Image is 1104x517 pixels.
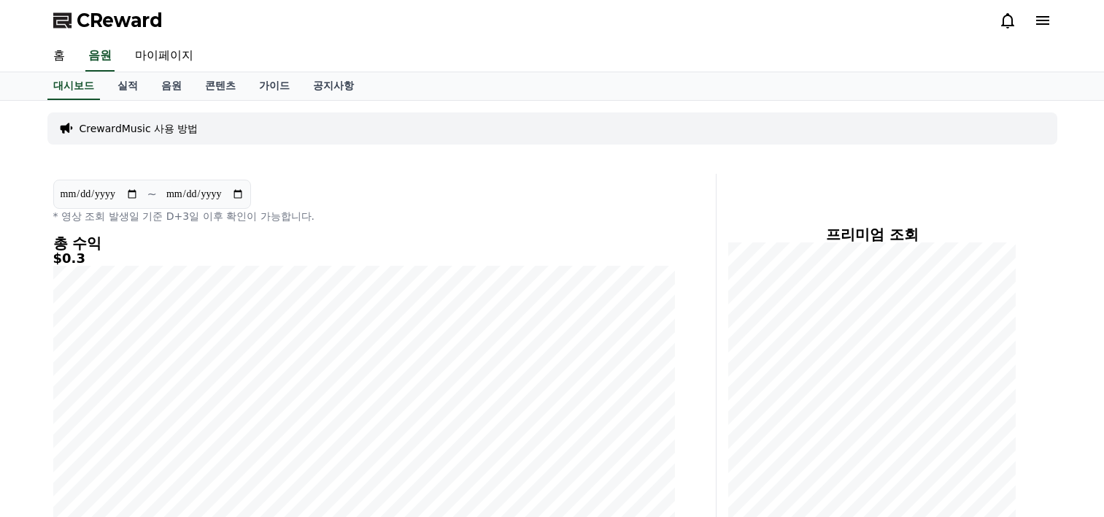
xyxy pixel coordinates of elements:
p: ~ [147,185,157,203]
a: 음원 [150,72,193,100]
a: CReward [53,9,163,32]
p: * 영상 조회 발생일 기준 D+3일 이후 확인이 가능합니다. [53,209,675,223]
h4: 총 수익 [53,235,675,251]
a: 음원 [85,41,115,72]
a: 콘텐츠 [193,72,247,100]
a: CrewardMusic 사용 방법 [80,121,198,136]
h4: 프리미엄 조회 [728,226,1016,242]
h5: $0.3 [53,251,675,266]
a: 대시보드 [47,72,100,100]
a: 공지사항 [301,72,366,100]
a: 실적 [106,72,150,100]
a: 가이드 [247,72,301,100]
span: CReward [77,9,163,32]
a: 마이페이지 [123,41,205,72]
a: 홈 [42,41,77,72]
